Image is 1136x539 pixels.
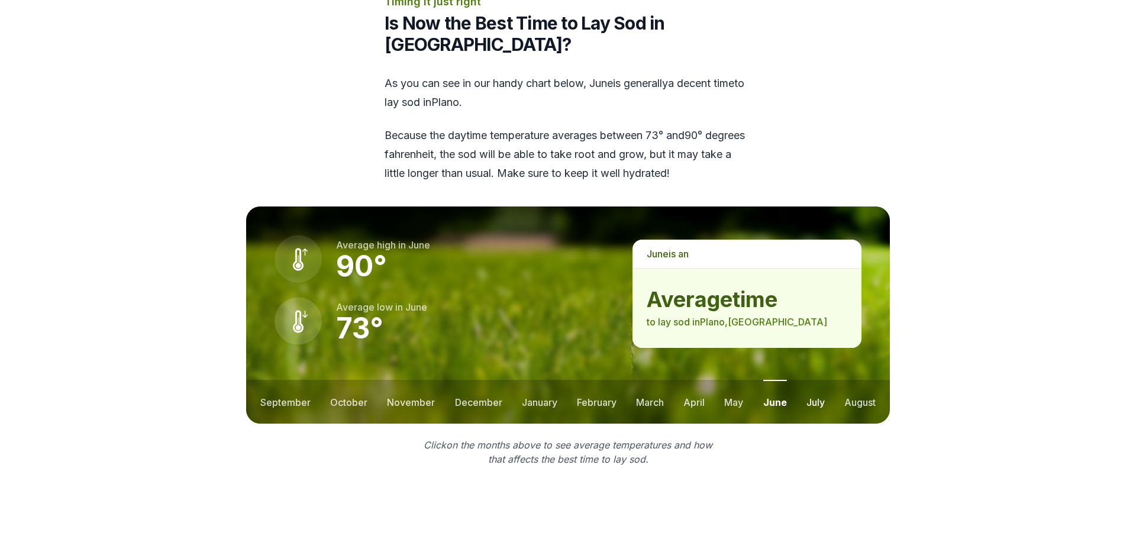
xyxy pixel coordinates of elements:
[336,248,387,283] strong: 90 °
[632,240,861,268] p: is a n
[683,380,705,424] button: april
[589,77,613,89] span: june
[417,438,719,466] p: Click on the months above to see average temperatures and how that affects the best time to lay sod.
[336,238,430,252] p: Average high in
[408,239,430,251] span: june
[647,315,847,329] p: to lay sod in Plano , [GEOGRAPHIC_DATA]
[455,380,502,424] button: december
[385,74,751,183] div: As you can see in our handy chart below, is generally a decent time to lay sod in Plano .
[647,288,847,311] strong: average time
[636,380,664,424] button: march
[577,380,617,424] button: february
[260,380,311,424] button: september
[385,126,751,183] p: Because the daytime temperature averages between 73 ° and 90 ° degrees fahrenheit, the sod will b...
[387,380,435,424] button: november
[647,248,669,260] span: june
[336,311,383,346] strong: 73 °
[330,380,367,424] button: october
[385,12,751,55] h2: Is Now the Best Time to Lay Sod in [GEOGRAPHIC_DATA]?
[763,380,787,424] button: june
[806,380,825,424] button: july
[336,300,427,314] p: Average low in
[405,301,427,313] span: june
[724,380,743,424] button: may
[844,380,876,424] button: august
[522,380,557,424] button: january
